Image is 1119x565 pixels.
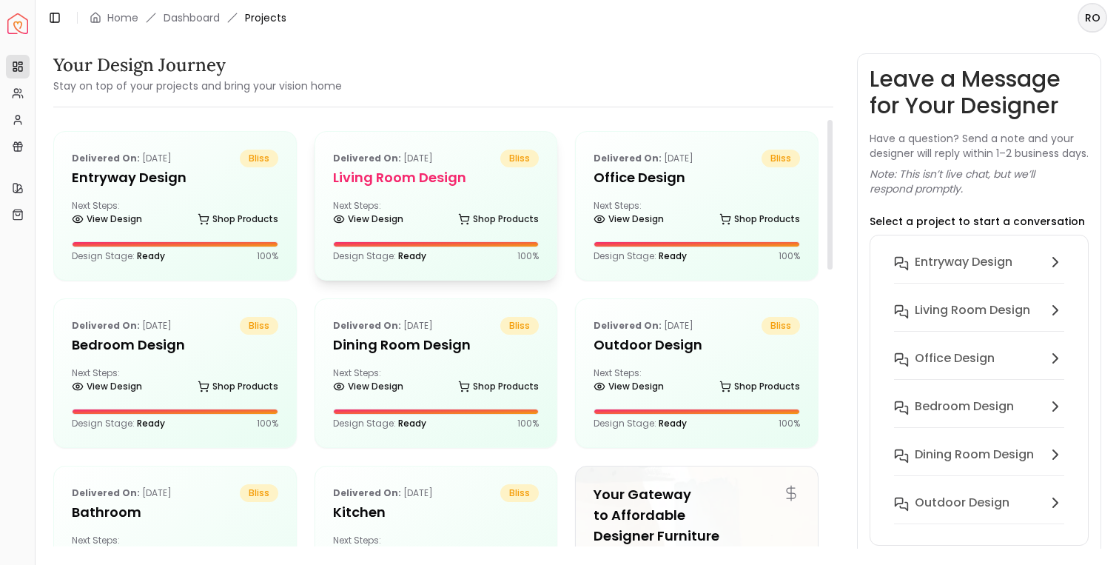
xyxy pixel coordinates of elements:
h3: Leave a Message for Your Designer [870,66,1089,119]
b: Delivered on: [594,152,662,164]
p: Design Stage: [72,418,165,429]
span: bliss [762,317,800,335]
span: bliss [240,484,278,502]
a: Shop Products [719,209,800,230]
div: Next Steps: [72,367,278,397]
p: 100 % [257,418,278,429]
h6: entryway design [915,253,1012,271]
p: Select a project to start a conversation [870,214,1085,229]
span: Ready [137,250,165,262]
a: Shop Products [198,376,278,397]
a: Home [107,10,138,25]
h5: Dining Room design [333,335,540,355]
span: Ready [398,417,426,429]
p: [DATE] [72,150,172,167]
a: Shop Products [458,544,539,564]
button: Outdoor design [882,488,1076,536]
a: View Design [72,376,142,397]
span: Ready [398,250,426,262]
nav: breadcrumb [90,10,286,25]
div: Next Steps: [333,200,540,230]
a: View Design [594,209,664,230]
h6: Living Room design [915,301,1030,319]
p: Design Stage: [594,418,687,429]
a: Dashboard [164,10,220,25]
a: Shop Products [458,209,539,230]
b: Delivered on: [333,152,401,164]
p: [DATE] [72,484,172,502]
span: bliss [762,150,800,167]
p: [DATE] [333,150,433,167]
div: Next Steps: [72,200,278,230]
b: Delivered on: [72,152,140,164]
p: [DATE] [333,317,433,335]
span: bliss [240,150,278,167]
h5: Living Room design [333,167,540,188]
a: Shop Products [198,209,278,230]
h5: Bedroom design [72,335,278,355]
h6: Bedroom design [915,398,1014,415]
a: Spacejoy [7,13,28,34]
p: [DATE] [72,317,172,335]
div: Next Steps: [333,367,540,397]
span: bliss [500,317,539,335]
p: Design Stage: [594,250,687,262]
div: Next Steps: [333,535,540,564]
a: View Design [594,376,664,397]
button: Living Room design [882,295,1076,344]
img: Spacejoy Logo [7,13,28,34]
p: 100 % [779,418,800,429]
button: Dining Room design [882,440,1076,488]
b: Delivered on: [594,319,662,332]
p: [DATE] [333,484,433,502]
small: Stay on top of your projects and bring your vision home [53,78,342,93]
h5: entryway design [72,167,278,188]
p: [DATE] [594,150,693,167]
span: Ready [137,417,165,429]
b: Delivered on: [72,487,140,499]
p: 100 % [257,250,278,262]
h5: Office design [594,167,800,188]
a: View Design [333,376,403,397]
span: bliss [500,484,539,502]
p: Design Stage: [333,418,426,429]
h5: Bathroom [72,502,278,523]
h3: Your Design Journey [53,53,342,77]
p: Design Stage: [333,250,426,262]
h6: Office design [915,350,995,367]
a: View Design [333,209,403,230]
a: Shop Products [719,376,800,397]
b: Delivered on: [333,319,401,332]
h5: Your Gateway to Affordable Designer Furniture [594,484,800,546]
span: RO [1079,4,1106,31]
button: RO [1078,3,1107,33]
div: Next Steps: [594,200,800,230]
span: Ready [659,417,687,429]
h6: Dining Room design [915,446,1034,464]
p: Design Stage: [72,250,165,262]
a: Shop Products [198,544,278,564]
p: Note: This isn’t live chat, but we’ll respond promptly. [870,167,1089,196]
button: Bedroom design [882,392,1076,440]
span: Projects [245,10,286,25]
p: 100 % [517,250,539,262]
span: bliss [500,150,539,167]
a: View Design [72,544,142,564]
b: Delivered on: [72,319,140,332]
h5: Kitchen [333,502,540,523]
a: Shop Products [458,376,539,397]
button: entryway design [882,247,1076,295]
span: Ready [659,250,687,262]
p: 100 % [779,250,800,262]
a: View Design [72,209,142,230]
a: View Design [333,544,403,564]
p: 100 % [517,418,539,429]
div: Next Steps: [72,535,278,564]
p: [DATE] [594,317,693,335]
h5: Outdoor design [594,335,800,355]
button: Office design [882,344,1076,392]
h6: Outdoor design [915,494,1009,512]
p: Have a question? Send a note and your designer will reply within 1–2 business days. [870,131,1089,161]
span: bliss [240,317,278,335]
div: Next Steps: [594,367,800,397]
